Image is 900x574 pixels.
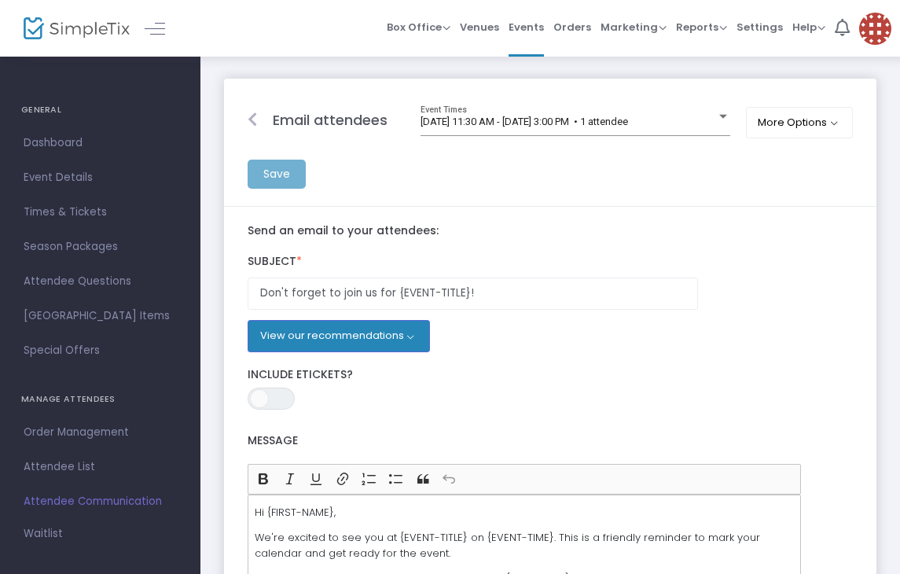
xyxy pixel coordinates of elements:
span: Box Office [387,20,450,35]
label: Subject [240,246,861,278]
div: Editor toolbar [248,464,801,495]
span: Help [792,20,825,35]
span: Special Offers [24,340,177,361]
span: Dashboard [24,133,177,153]
input: Enter Subject [248,278,698,310]
span: Venues [460,7,499,47]
span: Reports [676,20,727,35]
span: Times & Tickets [24,202,177,223]
span: Waitlist [24,526,63,542]
span: Orders [553,7,591,47]
span: [DATE] 11:30 AM - [DATE] 3:00 PM • 1 attendee [421,116,628,127]
span: Attendee List [24,457,177,477]
p: Hi {FIRST-NAME}, [255,505,795,521]
span: Settings [737,7,783,47]
span: Events [509,7,544,47]
p: We're excited to see you at {EVENT-TITLE} on {EVENT-TIME}. This is a friendly reminder to mark yo... [255,530,795,561]
button: View our recommendations [248,320,430,351]
span: Season Packages [24,237,177,257]
label: Message [248,425,801,458]
label: Include Etickets? [248,368,853,382]
button: More Options [746,107,854,138]
span: [GEOGRAPHIC_DATA] Items [24,306,177,326]
h4: MANAGE ATTENDEES [21,384,179,415]
h4: GENERAL [21,94,179,126]
span: Event Details [24,167,177,188]
m-panel-title: Email attendees [273,109,388,131]
span: Order Management [24,422,177,443]
span: Attendee Questions [24,271,177,292]
span: Attendee Communication [24,491,177,512]
span: Marketing [601,20,667,35]
label: Send an email to your attendees: [248,224,853,238]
